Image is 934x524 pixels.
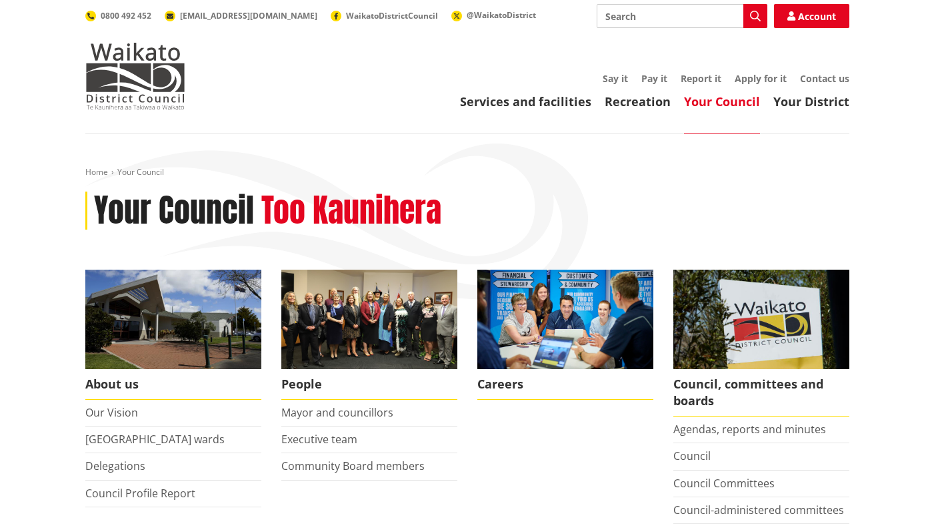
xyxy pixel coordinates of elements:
[281,270,457,369] img: 2022 Council
[85,369,261,400] span: About us
[467,9,536,21] span: @WaikatoDistrict
[85,166,108,178] a: Home
[94,192,254,230] h1: Your Council
[281,459,425,473] a: Community Board members
[684,93,760,109] a: Your Council
[673,270,849,417] a: Waikato-District-Council-sign Council, committees and boards
[673,503,844,517] a: Council-administered committees
[281,369,457,400] span: People
[477,270,653,369] img: Office staff in meeting - Career page
[673,449,711,463] a: Council
[85,270,261,400] a: WDC Building 0015 About us
[85,10,151,21] a: 0800 492 452
[597,4,767,28] input: Search input
[261,192,441,230] h2: Too Kaunihera
[85,486,195,501] a: Council Profile Report
[774,4,849,28] a: Account
[673,476,775,491] a: Council Committees
[281,405,393,420] a: Mayor and councillors
[605,93,671,109] a: Recreation
[735,72,787,85] a: Apply for it
[85,270,261,369] img: WDC Building 0015
[451,9,536,21] a: @WaikatoDistrict
[85,405,138,420] a: Our Vision
[800,72,849,85] a: Contact us
[101,10,151,21] span: 0800 492 452
[673,270,849,369] img: Waikato-District-Council-sign
[85,459,145,473] a: Delegations
[681,72,721,85] a: Report it
[85,432,225,447] a: [GEOGRAPHIC_DATA] wards
[603,72,628,85] a: Say it
[673,422,826,437] a: Agendas, reports and minutes
[180,10,317,21] span: [EMAIL_ADDRESS][DOMAIN_NAME]
[85,43,185,109] img: Waikato District Council - Te Kaunihera aa Takiwaa o Waikato
[346,10,438,21] span: WaikatoDistrictCouncil
[281,432,357,447] a: Executive team
[641,72,667,85] a: Pay it
[331,10,438,21] a: WaikatoDistrictCouncil
[673,369,849,417] span: Council, committees and boards
[460,93,591,109] a: Services and facilities
[281,270,457,400] a: 2022 Council People
[85,167,849,178] nav: breadcrumb
[477,369,653,400] span: Careers
[165,10,317,21] a: [EMAIL_ADDRESS][DOMAIN_NAME]
[117,166,164,178] span: Your Council
[773,93,849,109] a: Your District
[477,270,653,400] a: Careers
